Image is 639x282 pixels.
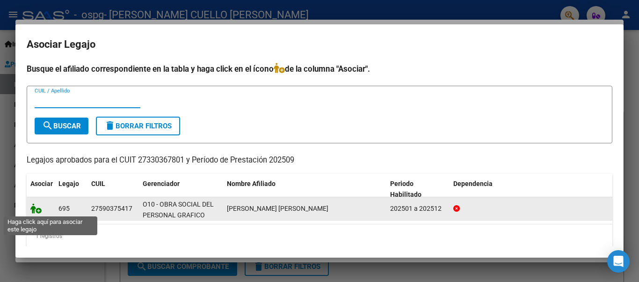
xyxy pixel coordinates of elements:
[55,174,87,205] datatable-header-cell: Legajo
[450,174,613,205] datatable-header-cell: Dependencia
[143,200,214,219] span: O10 - OBRA SOCIAL DEL PERSONAL GRAFICO
[223,174,386,205] datatable-header-cell: Nombre Afiliado
[104,122,172,130] span: Borrar Filtros
[27,224,612,248] div: 1 registros
[390,203,446,214] div: 202501 a 202512
[91,203,132,214] div: 27590375417
[453,180,493,187] span: Dependencia
[386,174,450,205] datatable-header-cell: Periodo Habilitado
[607,250,630,273] div: Open Intercom Messenger
[139,174,223,205] datatable-header-cell: Gerenciador
[87,174,139,205] datatable-header-cell: CUIL
[27,174,55,205] datatable-header-cell: Asociar
[30,180,53,187] span: Asociar
[58,205,70,212] span: 695
[42,122,81,130] span: Buscar
[27,63,612,75] h4: Busque el afiliado correspondiente en la tabla y haga click en el ícono de la columna "Asociar".
[42,120,53,131] mat-icon: search
[35,118,88,134] button: Buscar
[91,180,105,187] span: CUIL
[390,180,421,198] span: Periodo Habilitado
[96,117,180,135] button: Borrar Filtros
[27,155,612,166] p: Legajos aprobados para el CUIT 27330367801 y Período de Prestación 202509
[27,36,612,53] h2: Asociar Legajo
[58,180,79,187] span: Legajo
[143,180,180,187] span: Gerenciador
[227,205,328,212] span: RAPRAY SERENO ANGELY ANAHI
[227,180,276,187] span: Nombre Afiliado
[104,120,116,131] mat-icon: delete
